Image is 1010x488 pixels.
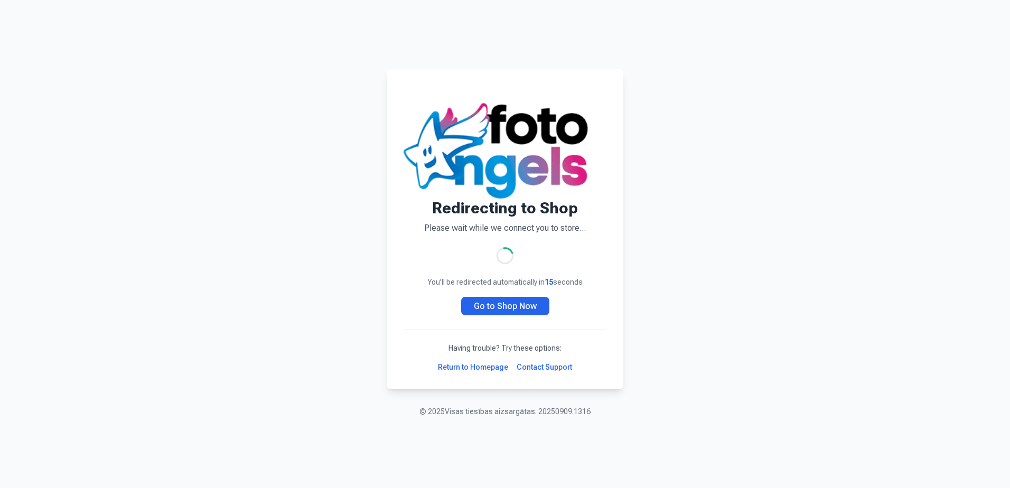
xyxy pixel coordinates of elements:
[438,362,508,372] a: Return to Homepage
[404,277,606,287] p: You'll be redirected automatically in seconds
[545,278,553,286] span: 15
[517,362,572,372] a: Contact Support
[404,222,606,234] p: Please wait while we connect you to store...
[404,343,606,353] p: Having trouble? Try these options:
[461,297,549,315] a: Go to Shop Now
[419,406,591,417] p: © 2025 Visas tiesības aizsargātas. 20250909.1316
[404,199,606,218] h1: Redirecting to Shop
